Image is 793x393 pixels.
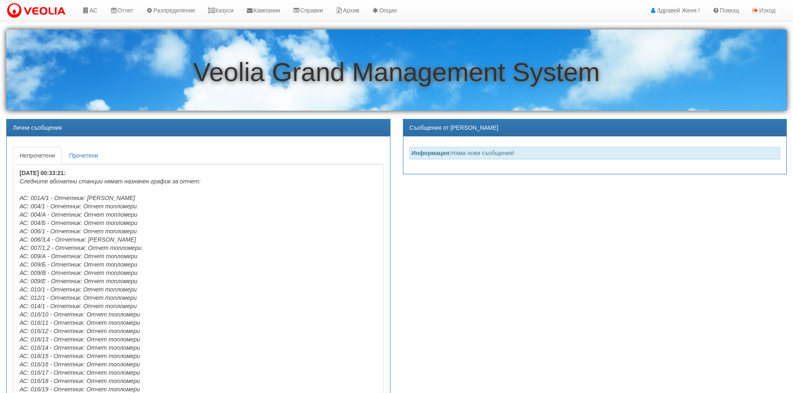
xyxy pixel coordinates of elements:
img: VeoliaLogo.png [6,2,70,20]
strong: Информация: [412,150,452,156]
a: Прочетени [62,147,105,164]
h1: Veolia Grand Management System [6,58,787,87]
div: Съобщения от [PERSON_NAME] [403,119,787,136]
div: Лични съобщения [7,119,390,136]
div: Няма нови съобщения! [410,147,781,159]
a: Непрочетени [13,147,62,164]
b: [DATE] 00:33:21: [20,170,66,176]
